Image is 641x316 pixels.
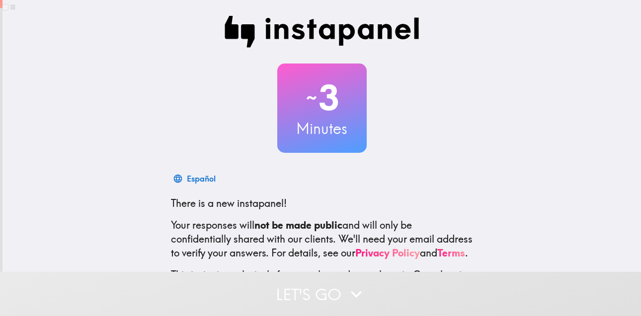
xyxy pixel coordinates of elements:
span: ~ [305,83,319,113]
div: Español [187,172,216,186]
a: Privacy Policy [355,247,420,259]
img: Instapanel [225,16,419,48]
span: ≡ [10,0,16,13]
a: Terms [437,247,465,259]
span: There is a new instapanel! [171,197,287,209]
input: ≡ [2,4,8,10]
h3: Minutes [277,118,367,139]
b: not be made public [254,219,342,231]
p: This invite is exclusively for you, please do not share it. Complete it soon because spots are li... [171,268,473,296]
h2: 3 [277,77,367,118]
p: Your responses will and will only be confidentially shared with our clients. We'll need your emai... [171,218,473,260]
button: Español [171,169,220,189]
